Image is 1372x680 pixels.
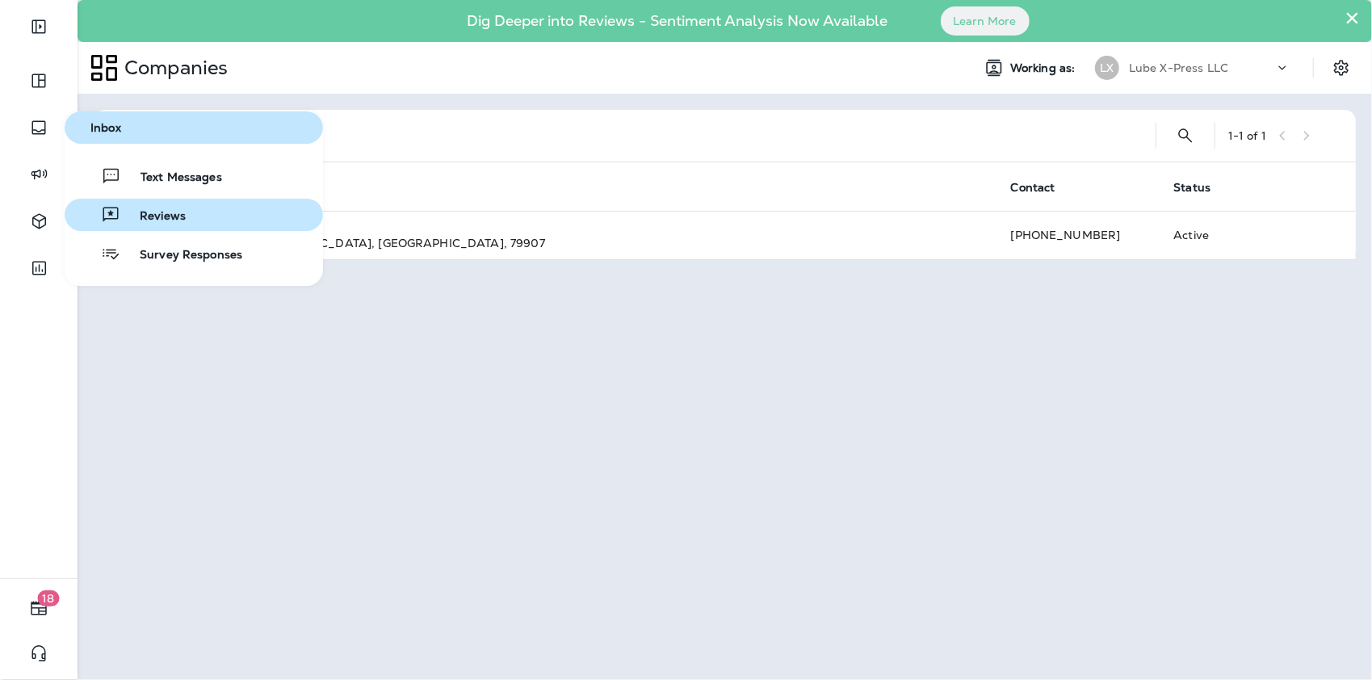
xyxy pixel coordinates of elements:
[1129,61,1228,74] p: Lube X-Press LLC
[118,56,228,80] p: Companies
[421,19,935,23] p: Dig Deeper into Reviews - Sentiment Analysis Now Available
[71,121,317,135] span: Inbox
[1160,211,1265,259] td: Active
[121,170,222,186] span: Text Messages
[65,160,323,192] button: Text Messages
[16,10,61,43] button: Expand Sidebar
[65,199,323,231] button: Reviews
[65,237,323,270] button: Survey Responses
[1011,181,1055,195] span: Contact
[107,235,985,251] div: 8700 [PERSON_NAME] , [GEOGRAPHIC_DATA] , [GEOGRAPHIC_DATA] , 79907
[120,209,186,225] span: Reviews
[38,590,60,607] span: 18
[120,248,242,263] span: Survey Responses
[1010,61,1079,75] span: Working as:
[941,6,1030,36] button: Learn More
[1173,181,1210,195] span: Status
[1327,53,1356,82] button: Settings
[998,211,1161,259] td: [PHONE_NUMBER]
[1095,56,1119,80] div: LX
[1228,129,1266,142] div: 1 - 1 of 1
[1345,5,1360,31] button: Close
[1169,120,1202,152] button: Search Companies
[65,111,323,144] button: Inbox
